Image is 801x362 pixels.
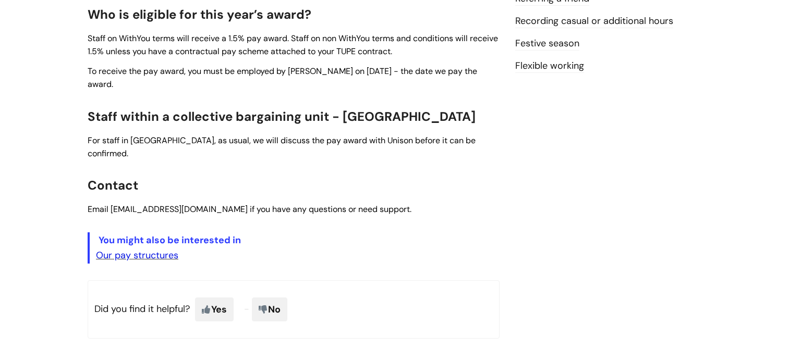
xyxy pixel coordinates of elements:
[515,37,579,51] a: Festive season
[88,66,477,90] span: To receive the pay award, you must be employed by [PERSON_NAME] on [DATE] - the date we pay the a...
[88,177,138,193] span: Contact
[88,135,476,159] span: For staff in [GEOGRAPHIC_DATA], as usual, we will discuss the pay award with Unison before it can...
[88,204,411,215] span: Email [EMAIL_ADDRESS][DOMAIN_NAME] if you have any questions or need support.
[88,33,498,57] span: Staff on WithYou terms will receive a 1.5% pay award. Staff on non WithYou terms and conditions w...
[195,297,234,321] span: Yes
[88,280,500,339] p: Did you find it helpful?
[88,108,476,124] span: Staff within a collective bargaining unit - [GEOGRAPHIC_DATA]
[99,234,241,246] span: You might also be interested in
[96,249,178,261] a: Our pay structures
[515,15,673,28] a: Recording casual or additional hours
[88,6,311,22] span: Who is eligible for this year’s award?
[252,297,287,321] span: No
[515,59,584,73] a: Flexible working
